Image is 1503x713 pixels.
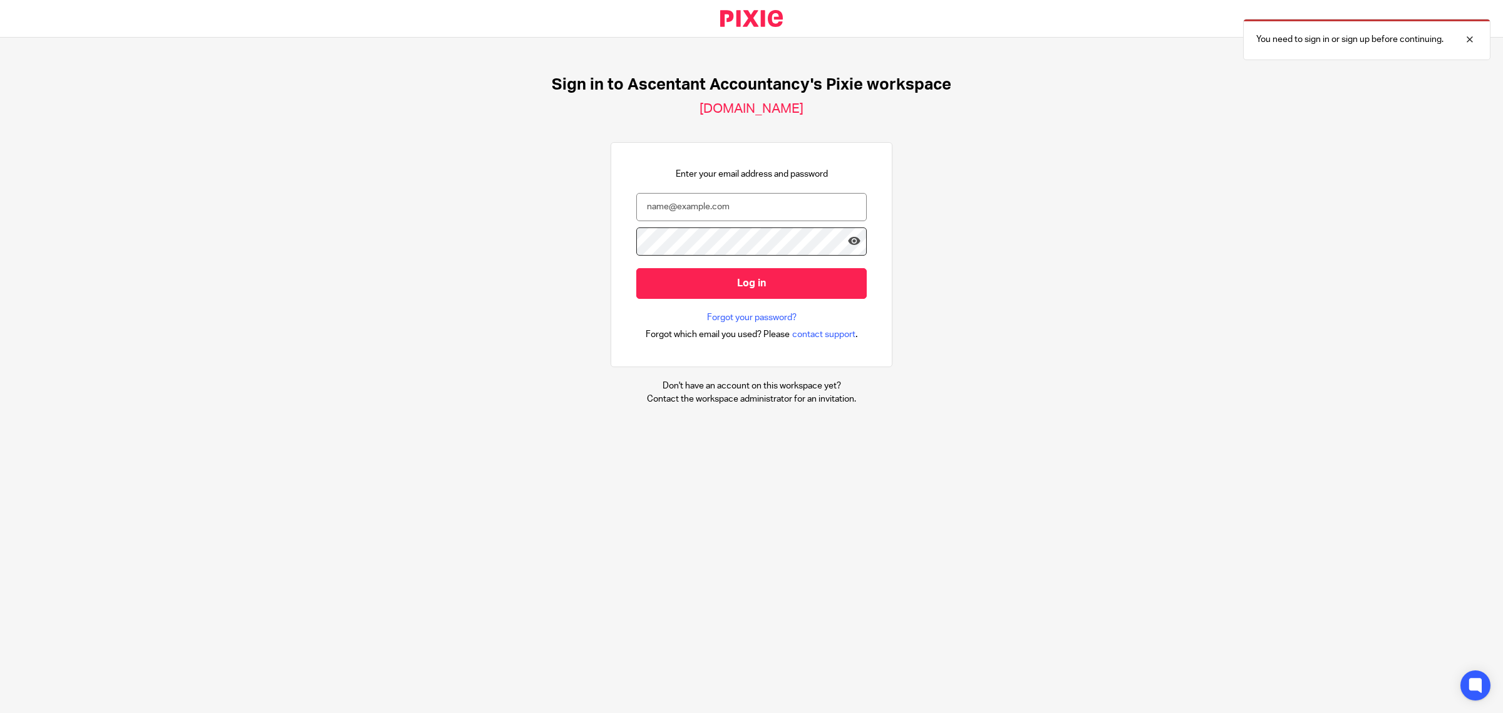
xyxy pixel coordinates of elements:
input: Log in [636,268,867,299]
p: You need to sign in or sign up before continuing. [1256,33,1444,46]
p: Don't have an account on this workspace yet? [647,380,856,392]
input: name@example.com [636,193,867,221]
span: Forgot which email you used? Please [646,328,790,341]
div: . [646,327,858,341]
p: Enter your email address and password [676,168,828,180]
a: Forgot your password? [707,311,797,324]
h1: Sign in to Ascentant Accountancy's Pixie workspace [552,75,951,95]
p: Contact the workspace administrator for an invitation. [647,393,856,405]
span: contact support [792,328,855,341]
h2: [DOMAIN_NAME] [700,101,803,117]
